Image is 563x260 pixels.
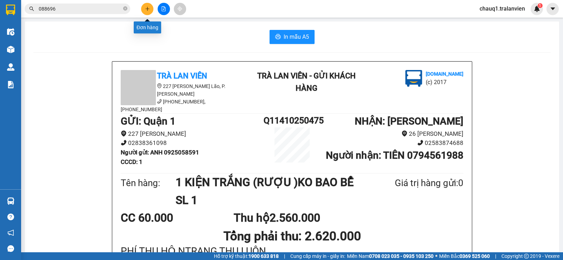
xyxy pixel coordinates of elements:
strong: 0708 023 035 - 0935 103 250 [369,253,434,259]
button: printerIn mẫu A5 [270,30,315,44]
h1: Q11410250475 [264,114,321,127]
b: CCCD : 1 [121,158,143,165]
img: warehouse-icon [7,46,14,53]
button: caret-down [546,3,559,15]
b: Người gửi : ANH 0925058591 [121,149,199,156]
span: file-add [161,6,166,11]
li: 02838361098 [121,138,264,148]
strong: 1900 633 818 [248,253,279,259]
span: caret-down [550,6,556,12]
b: Trà Lan Viên [157,71,207,80]
span: environment [157,83,162,88]
img: warehouse-icon [7,197,14,205]
img: solution-icon [7,81,14,88]
span: phone [121,140,127,146]
span: 1 [539,3,541,8]
span: message [7,245,14,252]
b: [DOMAIN_NAME] [59,27,97,32]
span: aim [177,6,182,11]
span: Miền Nam [347,252,434,260]
b: NHẬN : [PERSON_NAME] [355,115,463,127]
span: environment [401,131,407,137]
h1: 1 KIỆN TRẮNG (RƯỢU )KO BAO BỂ [176,173,361,191]
b: [DOMAIN_NAME] [426,71,463,77]
li: [PHONE_NUMBER], [PHONE_NUMBER] [121,98,247,113]
img: warehouse-icon [7,28,14,36]
div: Tên hàng: [121,176,176,190]
span: chauq1.tralanvien [474,4,531,13]
h1: Tổng phải thu: 2.620.000 [121,227,463,246]
div: Giá trị hàng gửi: 0 [361,176,463,190]
span: plus [145,6,150,11]
span: phone [417,140,423,146]
li: (c) 2017 [59,33,97,42]
b: GỬI : Quận 1 [121,115,176,127]
div: CC 60.000 [121,209,234,227]
b: Trà Lan Viên - Gửi khách hàng [257,71,356,93]
span: close-circle [123,6,127,12]
button: plus [141,3,153,15]
b: Trà Lan Viên [9,45,26,78]
strong: 0369 525 060 [460,253,490,259]
span: search [29,6,34,11]
li: 26 [PERSON_NAME] [321,129,463,139]
img: icon-new-feature [534,6,540,12]
span: In mẫu A5 [284,32,309,41]
button: aim [174,3,186,15]
span: phone [157,99,162,104]
div: PHÍ THU HỘ NTRANG THU LUÔN [121,246,463,257]
span: Miền Bắc [439,252,490,260]
img: logo.jpg [76,9,93,26]
img: logo-vxr [6,5,15,15]
span: close-circle [123,6,127,11]
span: notification [7,229,14,236]
div: Thu hộ 2.560.000 [234,209,347,227]
span: Cung cấp máy in - giấy in: [290,252,345,260]
li: 227 [PERSON_NAME] Lão, P. [PERSON_NAME] [121,82,247,98]
button: file-add [158,3,170,15]
img: warehouse-icon [7,63,14,71]
sup: 1 [538,3,543,8]
span: | [284,252,285,260]
li: (c) 2017 [426,78,463,87]
b: Người nhận : TIÊN 0794561988 [326,150,463,161]
input: Tìm tên, số ĐT hoặc mã đơn [39,5,122,13]
h1: SL 1 [176,191,361,209]
span: ⚪️ [435,255,437,258]
span: | [495,252,496,260]
span: environment [121,131,127,137]
li: 02583874688 [321,138,463,148]
span: printer [275,34,281,40]
span: Hỗ trợ kỹ thuật: [214,252,279,260]
li: 227 [PERSON_NAME] [121,129,264,139]
img: logo.jpg [405,70,422,87]
span: copyright [524,254,529,259]
span: question-circle [7,214,14,220]
b: Trà Lan Viên - Gửi khách hàng [43,10,70,80]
